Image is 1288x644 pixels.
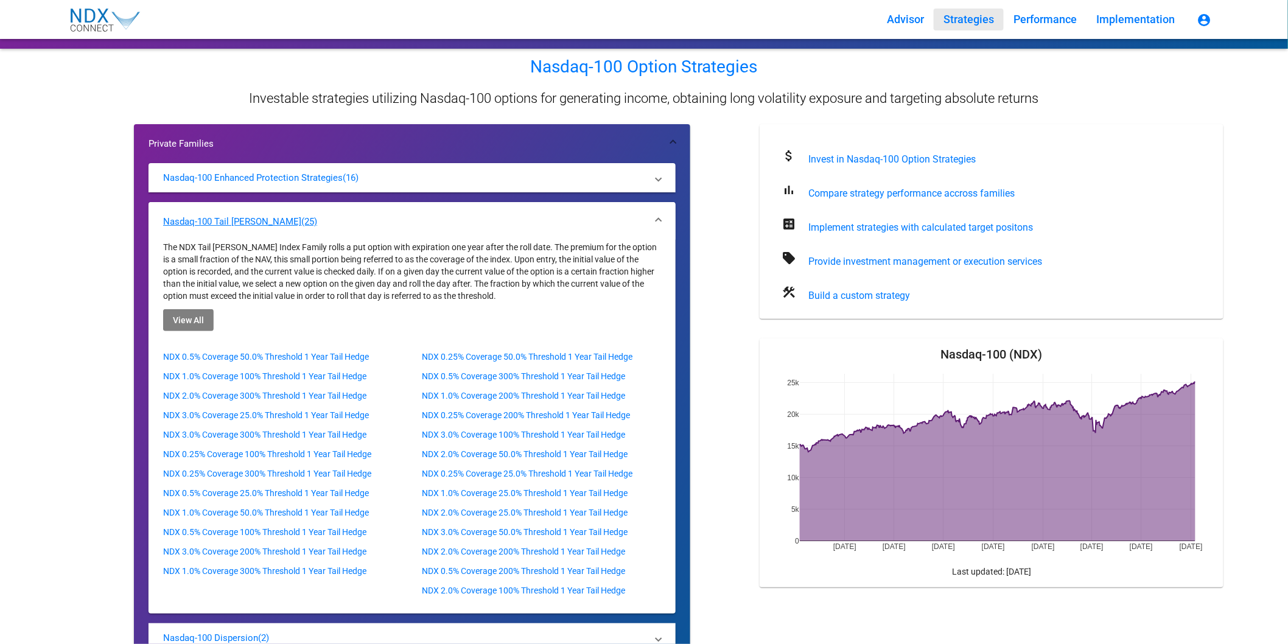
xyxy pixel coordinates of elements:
img: NDX_Connect_Logo-01.svg [65,3,145,37]
p: NDX 0.5% Coverage 25.0% Threshold 1 Year Tail Hedge [163,487,397,499]
div: Implement strategies with calculated target positons [808,222,1204,234]
p: NDX 1.0% Coverage 200% Threshold 1 Year Tail Hedge [422,390,656,402]
p: NDX 2.0% Coverage 100% Threshold 1 Year Tail Hedge [422,584,656,597]
mat-icon: construction [779,282,799,302]
button: Strategies [934,9,1004,30]
p: Nasdaq-100 Tail [PERSON_NAME] [163,215,301,228]
mat-icon: attach_money [779,146,799,166]
p: NDX 0.5% Coverage 50.0% Threshold 1 Year Tail Hedge [163,351,397,363]
div: Build a custom strategy [808,290,1204,302]
div: Nasdaq-100 Tail [PERSON_NAME](25) [149,241,676,614]
p: The NDX Tail [PERSON_NAME] Index Family rolls a put option with expiration one year after the rol... [163,241,661,302]
p: NDX 0.25% Coverage 25.0% Threshold 1 Year Tail Hedge [422,467,656,480]
p: Nasdaq-100 Dispersion [163,632,258,644]
p: (25) [301,215,317,228]
p: NDX 0.25% Coverage 200% Threshold 1 Year Tail Hedge [422,409,656,421]
p: Investable strategies utilizing Nasdaq-100 options for generating income, obtaining long volatili... [249,93,1038,105]
mat-card-title: Nasdaq-100 (NDX) [941,348,1043,360]
p: NDX 1.0% Coverage 100% Threshold 1 Year Tail Hedge [163,370,397,382]
p: NDX 3.0% Coverage 25.0% Threshold 1 Year Tail Hedge [163,409,397,421]
p: NDX 1.0% Coverage 300% Threshold 1 Year Tail Hedge [163,565,397,577]
p: NDX 2.0% Coverage 300% Threshold 1 Year Tail Hedge [163,390,397,402]
span: Implementation [1096,13,1175,26]
button: Advisor [877,9,934,30]
p: NDX 3.0% Coverage 50.0% Threshold 1 Year Tail Hedge [422,526,656,538]
button: Performance [1004,9,1087,30]
span: Strategies [943,13,994,26]
span: View All [173,315,204,325]
p: NDX 3.0% Coverage 200% Threshold 1 Year Tail Hedge [163,545,397,558]
mat-icon: sell [779,248,799,268]
p: NDX 0.5% Coverage 300% Threshold 1 Year Tail Hedge [422,370,656,382]
p: NDX 0.5% Coverage 100% Threshold 1 Year Tail Hedge [163,526,397,538]
mat-expansion-panel-header: Nasdaq-100 Enhanced Protection Strategies(16) [149,163,676,192]
div: Invest in Nasdaq-100 Option Strategies [808,153,1204,166]
p: NDX 0.5% Coverage 200% Threshold 1 Year Tail Hedge [422,565,656,577]
button: Implementation [1087,9,1185,30]
span: Performance [1013,13,1077,26]
p: Nasdaq-100 Enhanced Protection Strategies [163,172,343,184]
p: NDX 0.25% Coverage 50.0% Threshold 1 Year Tail Hedge [422,351,656,363]
p: (16) [343,172,359,184]
mat-expansion-panel-header: Private Families [134,124,690,163]
mat-icon: calculate [779,214,799,234]
mat-panel-title: Private Families [149,138,661,150]
div: Compare strategy performance accross families [808,187,1204,200]
mat-icon: account_circle [1197,13,1211,27]
p: NDX 3.0% Coverage 100% Threshold 1 Year Tail Hedge [422,429,656,441]
p: NDX 1.0% Coverage 25.0% Threshold 1 Year Tail Hedge [422,487,656,499]
p: NDX 0.25% Coverage 300% Threshold 1 Year Tail Hedge [163,467,397,480]
p: NDX 2.0% Coverage 50.0% Threshold 1 Year Tail Hedge [422,448,656,460]
mat-expansion-panel-header: Nasdaq-100 Tail [PERSON_NAME](25) [149,202,676,241]
div: Last updated: [DATE] [769,565,1214,578]
div: Provide investment management or execution services [808,256,1204,268]
p: (2) [258,632,269,644]
p: NDX 3.0% Coverage 300% Threshold 1 Year Tail Hedge [163,429,397,441]
p: NDX 0.25% Coverage 100% Threshold 1 Year Tail Hedge [163,448,397,460]
p: NDX 1.0% Coverage 50.0% Threshold 1 Year Tail Hedge [163,506,397,519]
p: NDX 2.0% Coverage 200% Threshold 1 Year Tail Hedge [422,545,656,558]
mat-icon: bar_chart [779,180,799,200]
button: View All [163,309,214,331]
p: Nasdaq-100 Option Strategies [530,61,757,73]
span: Advisor [887,13,924,26]
p: NDX 2.0% Coverage 25.0% Threshold 1 Year Tail Hedge [422,506,656,519]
